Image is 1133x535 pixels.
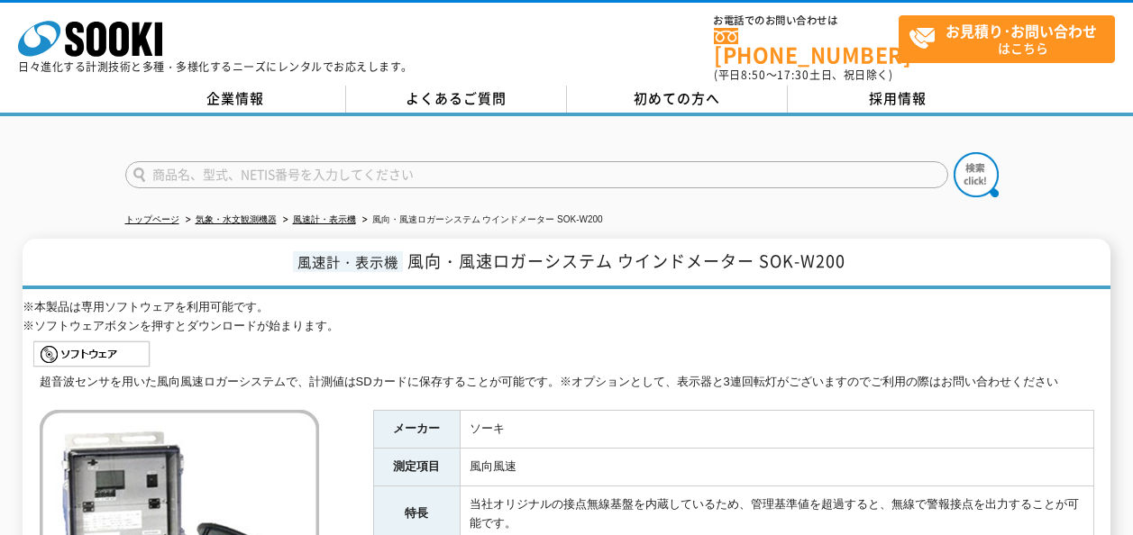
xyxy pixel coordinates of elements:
a: 採用情報 [788,86,1009,113]
p: ※ソフトウェアボタンを押すとダウンロードが始まります。 [23,317,1110,336]
a: お見積り･お問い合わせはこちら [899,15,1115,63]
a: 風速計・表示機 [293,214,356,224]
img: sidemenu_btn_software_pc.gif [33,340,151,368]
a: 企業情報 [125,86,346,113]
img: btn_search.png [954,152,999,197]
a: よくあるご質問 [346,86,567,113]
p: 日々進化する計測技術と多種・多様化するニーズにレンタルでお応えします。 [18,61,413,72]
a: [PHONE_NUMBER] [714,28,899,65]
span: 8:50 [741,67,766,83]
th: 測定項目 [373,449,460,486]
span: 初めての方へ [634,88,720,108]
span: 風速計・表示機 [293,251,403,272]
li: 風向・風速ロガーシステム ウインドメーター SOK-W200 [359,211,603,230]
a: 気象・水文観測機器 [196,214,277,224]
span: (平日 ～ 土日、祝日除く) [714,67,892,83]
input: 商品名、型式、NETIS番号を入力してください [125,161,948,188]
strong: お見積り･お問い合わせ [946,20,1097,41]
div: 超音波センサを用いた風向風速ロガーシステムで、計測値はSDカードに保存することが可能です。※オプションとして、表示器と3連回転灯がございますのでご利用の際はお問い合わせください [40,373,1094,392]
td: 風向風速 [460,449,1093,486]
a: 初めての方へ [567,86,788,113]
span: お電話でのお問い合わせは [714,15,899,26]
th: メーカー [373,411,460,449]
p: ※本製品は専用ソフトウェアを利用可能です。 [23,298,1110,317]
span: 17:30 [777,67,809,83]
a: トップページ [125,214,179,224]
span: 風向・風速ロガーシステム ウインドメーター SOK-W200 [407,249,845,273]
span: はこちら [909,16,1114,61]
td: ソーキ [460,411,1093,449]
